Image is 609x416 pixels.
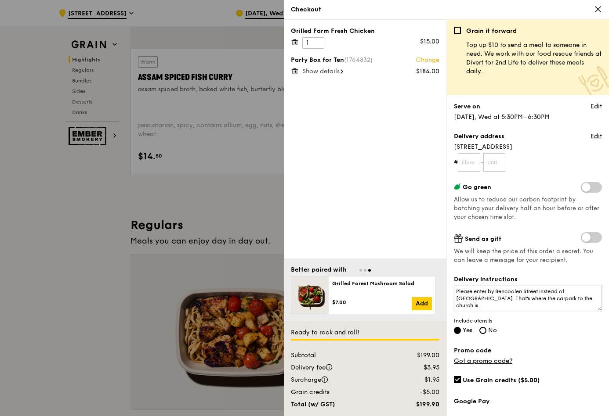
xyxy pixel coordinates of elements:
[420,37,439,46] div: $15.00
[465,235,501,243] span: Send as gift
[454,327,461,334] input: Yes
[332,299,412,306] div: $7.00
[344,56,373,64] span: (1764832)
[286,363,391,372] div: Delivery fee
[286,376,391,384] div: Surcharge
[463,183,491,191] span: Go green
[416,56,439,65] a: Change
[591,132,602,141] a: Edit
[578,66,609,97] img: Meal donation
[591,102,602,111] a: Edit
[391,400,445,409] div: $199.90
[359,269,362,272] span: Go to slide 1
[302,68,340,75] span: Show details
[391,363,445,372] div: $3.95
[391,351,445,360] div: $199.00
[466,41,602,76] p: Top up $10 to send a meal to someone in need. We work with our food rescue friends at Divert for ...
[291,265,347,274] div: Better paired with
[466,27,517,35] b: Grain it forward
[463,377,540,384] span: Use Grain credits ($5.00)
[286,388,391,397] div: Grain credits
[454,153,602,172] form: # -
[454,102,480,111] label: Serve on
[483,153,506,172] input: Unit
[454,143,602,151] span: [STREET_ADDRESS]
[454,196,599,221] span: Allow us to reduce our carbon footprint by batching your delivery half an hour before or after yo...
[454,132,504,141] label: Delivery address
[454,346,602,355] label: Promo code
[463,326,472,334] span: Yes
[291,27,439,36] div: Grilled Farm Fresh Chicken
[458,153,480,172] input: Floor
[454,357,512,365] a: Got a promo code?
[454,275,602,284] label: Delivery instructions
[454,397,602,406] label: Google Pay
[291,328,439,337] div: Ready to rock and roll!
[412,297,432,310] a: Add
[368,269,371,272] span: Go to slide 3
[391,376,445,384] div: $1.95
[364,269,366,272] span: Go to slide 2
[488,326,497,334] span: No
[454,317,602,324] span: Include utensils
[286,351,391,360] div: Subtotal
[454,376,461,383] input: Use Grain credits ($5.00)
[291,56,439,65] div: Party Box for Ten
[332,280,432,287] div: Grilled Forest Mushroom Salad
[479,327,486,334] input: No
[391,388,445,397] div: -$5.00
[454,247,602,265] span: We will keep the price of this order a secret. You can leave a message for your recipient.
[286,400,391,409] div: Total (w/ GST)
[291,5,602,14] div: Checkout
[454,113,550,121] span: [DATE], Wed at 5:30PM–6:30PM
[416,67,439,76] div: $184.00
